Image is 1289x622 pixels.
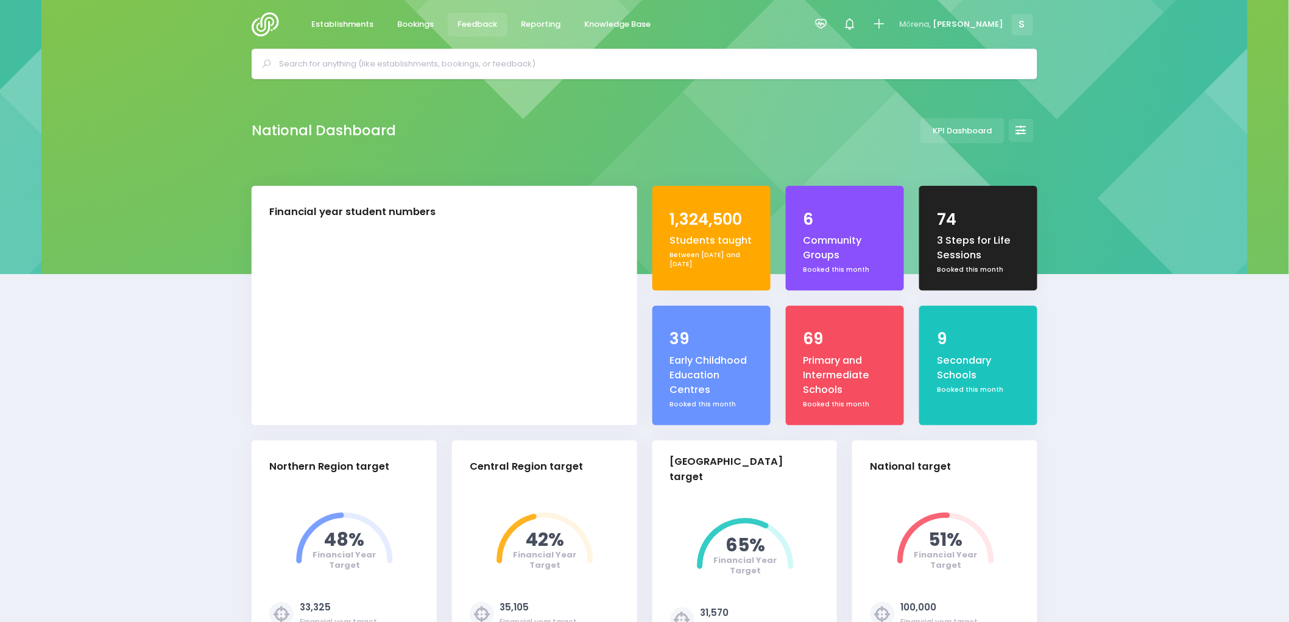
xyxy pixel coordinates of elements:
[900,601,936,613] a: 100,000
[937,265,1020,275] div: Booked this month
[920,118,1005,143] a: KPI Dashboard
[670,353,753,398] div: Early Childhood Education Centres
[585,18,651,30] span: Knowledge Base
[803,265,886,275] div: Booked this month
[269,459,389,475] div: Northern Region target
[269,205,436,220] div: Financial year student numbers
[871,459,952,475] div: National target
[279,55,1020,73] input: Search for anything (like establishments, bookings, or feedback)
[252,122,396,139] h2: National Dashboard
[312,18,374,30] span: Establishments
[670,250,753,269] div: Between [DATE] and [DATE]
[937,327,1020,351] div: 9
[899,18,931,30] span: Mōrena,
[803,233,886,263] div: Community Groups
[670,208,753,231] div: 1,324,500
[937,233,1020,263] div: 3 Steps for Life Sessions
[398,18,434,30] span: Bookings
[670,400,753,409] div: Booked this month
[933,18,1004,30] span: [PERSON_NAME]
[803,327,886,351] div: 69
[937,385,1020,395] div: Booked this month
[252,12,286,37] img: Logo
[511,13,571,37] a: Reporting
[300,601,331,613] a: 33,325
[670,327,753,351] div: 39
[500,601,529,613] a: 35,105
[387,13,444,37] a: Bookings
[803,353,886,398] div: Primary and Intermediate Schools
[1012,14,1033,35] span: S
[937,208,1020,231] div: 74
[803,400,886,409] div: Booked this month
[458,18,498,30] span: Feedback
[937,353,1020,383] div: Secondary Schools
[701,606,729,619] a: 31,570
[470,459,583,475] div: Central Region target
[803,208,886,231] div: 6
[448,13,507,37] a: Feedback
[574,13,661,37] a: Knowledge Base
[521,18,561,30] span: Reporting
[670,454,810,485] div: [GEOGRAPHIC_DATA] target
[302,13,384,37] a: Establishments
[670,233,753,248] div: Students taught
